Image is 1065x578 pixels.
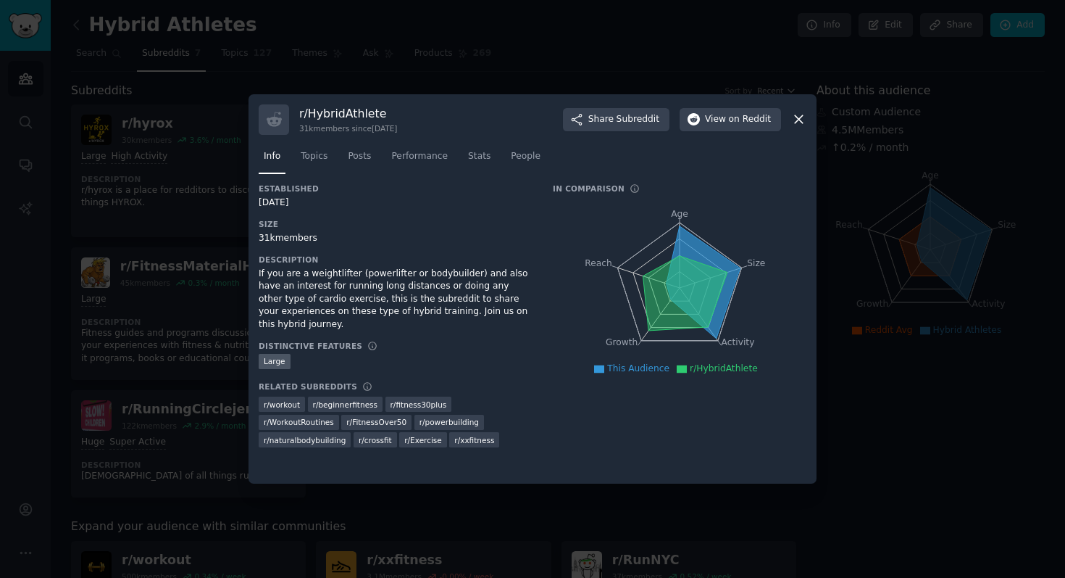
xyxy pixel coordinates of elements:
span: r/HybridAthlete [690,363,758,373]
tspan: Reach [585,257,612,268]
a: Stats [463,145,496,175]
h3: Related Subreddits [259,381,357,392]
tspan: Size [747,257,765,268]
span: r/ FitnessOver50 [346,417,406,427]
span: Performance [391,150,448,163]
tspan: Activity [722,337,755,347]
a: Performance [386,145,453,175]
span: Posts [348,150,371,163]
span: People [511,150,540,163]
span: r/ WorkoutRoutines [264,417,334,427]
span: View [705,113,771,126]
span: r/ beginnerfitness [313,400,377,410]
a: People [506,145,546,175]
span: r/ crossfit [359,435,392,445]
span: Subreddit [617,113,659,126]
a: Posts [343,145,376,175]
span: Topics [301,150,327,163]
h3: Distinctive Features [259,341,362,351]
h3: In Comparison [553,183,625,194]
h3: Description [259,255,532,265]
span: r/ workout [264,400,300,410]
span: Share [588,113,659,126]
span: This Audience [607,363,669,373]
h3: r/ HybridAthlete [299,106,397,121]
div: 31k members since [DATE] [299,123,397,133]
div: [DATE] [259,197,532,210]
span: r/ naturalbodybuilding [264,435,346,445]
div: If you are a weightlifter (powerlifter or bodybuilder) and also have an interest for running long... [259,268,532,331]
tspan: Age [671,209,688,219]
span: on Reddit [729,113,771,126]
button: ShareSubreddit [563,108,669,131]
span: Stats [468,150,490,163]
button: Viewon Reddit [680,108,781,131]
a: Topics [296,145,333,175]
span: r/ Exercise [404,435,442,445]
a: Info [259,145,285,175]
span: r/ powerbuilding [419,417,479,427]
div: Large [259,354,291,369]
span: r/ fitness30plus [390,400,447,410]
span: Info [264,150,280,163]
span: r/ xxfitness [454,435,494,445]
h3: Established [259,183,532,194]
tspan: Growth [606,337,638,347]
div: 31k members [259,232,532,245]
h3: Size [259,219,532,229]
